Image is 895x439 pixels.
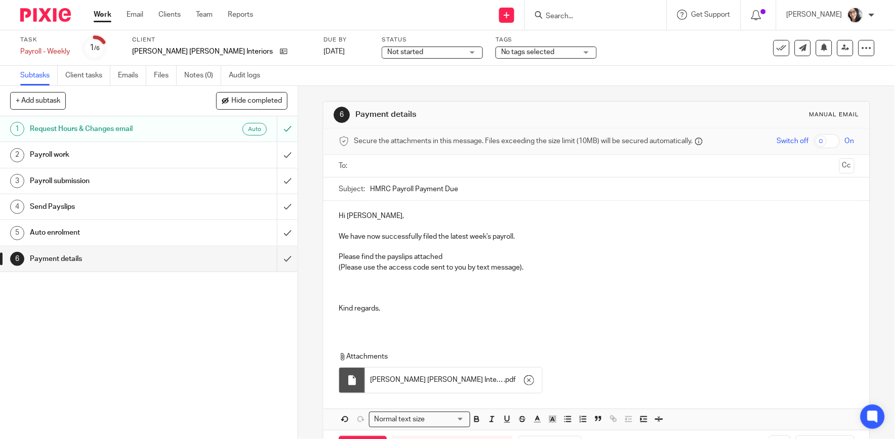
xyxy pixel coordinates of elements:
div: 4 [10,200,24,214]
img: me%20(1).jpg [847,7,864,23]
p: Kind regards, [339,303,854,314]
span: No tags selected [501,49,555,56]
button: + Add subtask [10,92,66,109]
button: Hide completed [216,92,288,109]
span: [PERSON_NAME] [PERSON_NAME] Interiors Payslips [DATE] [370,375,504,385]
label: Client [132,36,311,44]
input: Search for option [428,414,464,425]
div: 3 [10,174,24,188]
h1: Payment details [30,251,188,267]
p: Attachments [339,352,839,362]
div: Auto [242,123,267,136]
div: 6 [10,252,24,266]
a: Team [196,10,213,20]
span: Hide completed [231,97,282,105]
a: Subtasks [20,66,58,85]
label: Due by [323,36,369,44]
h1: Send Payslips [30,199,188,214]
a: Client tasks [65,66,110,85]
span: Secure the attachments in this message. Files exceeding the size limit (10MB) will be secured aut... [354,136,693,146]
span: pdf [505,375,516,385]
a: Reports [228,10,253,20]
div: 5 [10,226,24,240]
p: Please find the payslips attached [339,252,854,262]
input: Search [545,12,636,21]
span: [DATE] [323,48,345,55]
p: (Please use the access code sent to you by text message). [339,262,854,273]
h1: Request Hours & Changes email [30,121,188,137]
label: To: [339,161,350,171]
div: . [365,368,542,393]
label: Tags [496,36,597,44]
div: Search for option [369,412,470,427]
div: 1 [10,122,24,136]
span: Not started [387,49,423,56]
span: Normal text size [372,414,427,425]
a: Files [154,66,177,85]
p: Hi [PERSON_NAME], [339,211,854,221]
span: On [845,136,855,146]
h1: Payroll submission [30,173,188,189]
div: 6 [334,107,350,123]
p: [PERSON_NAME] [PERSON_NAME] Interiors Limited [132,47,275,57]
p: [PERSON_NAME] [787,10,842,20]
button: Cc [839,158,855,173]
span: Switch off [777,136,809,146]
a: Emails [118,66,146,85]
small: /6 [94,46,100,51]
a: Notes (0) [184,66,221,85]
a: Audit logs [229,66,268,85]
h1: Payroll work [30,147,188,162]
p: We have now successfully filed the latest week's payroll. [339,232,854,242]
label: Status [382,36,483,44]
a: Clients [158,10,181,20]
div: Manual email [809,111,860,119]
div: 1 [90,42,100,54]
label: Subject: [339,184,365,194]
a: Email [127,10,143,20]
h1: Payment details [355,109,618,120]
span: Get Support [691,11,730,18]
img: Pixie [20,8,71,22]
div: Payroll - Weekly [20,47,70,57]
div: 2 [10,148,24,162]
a: Work [94,10,111,20]
h1: Auto enrolment [30,225,188,240]
label: Task [20,36,70,44]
